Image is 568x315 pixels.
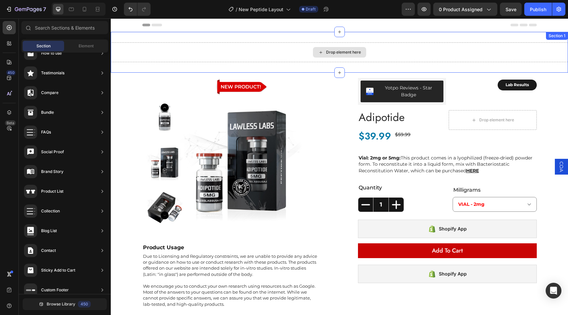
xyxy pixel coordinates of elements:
[247,92,335,106] h1: Adipotide
[278,179,293,193] button: increment
[124,3,151,16] div: Undo/Redo
[524,3,552,16] button: Publish
[387,61,426,72] a: Lab Results
[41,208,60,214] div: Collection
[41,188,63,195] div: Product List
[248,136,425,156] p: This product comes in a lyophilized (freeze-dried) powder form. To reconstitute it into a liquid ...
[215,31,250,36] div: Drop element here
[328,252,356,259] div: Shopify App
[321,228,352,237] div: Add To Cart
[506,7,516,12] span: Save
[284,111,300,121] div: $59.99
[236,6,237,13] span: /
[3,3,49,16] button: 7
[500,3,522,16] button: Save
[41,247,56,254] div: Contact
[328,206,356,214] div: Shopify App
[32,225,207,233] h2: Product Usage
[78,301,91,307] div: 450
[255,69,263,77] img: CNOOi5q0zfgCEAE=.webp
[41,267,75,274] div: Sticky Add to Cart
[247,165,331,174] div: Quantity
[248,179,262,193] button: decrement
[530,6,546,13] div: Publish
[41,109,54,116] div: Bundle
[50,193,58,201] button: Carousel Next Arrow
[32,235,207,259] p: Due to Licensing and Regulatory constraints, we are unable to provide any advice or guidance on h...
[41,168,63,175] div: Brand Story
[50,85,58,93] button: Carousel Back Arrow
[6,70,16,75] div: 450
[41,50,62,57] div: How to use
[268,66,327,80] div: Yotpo Reviews - Star Badge
[355,149,368,155] a: HERE
[447,143,454,154] span: COA
[41,149,64,155] div: Social Proof
[23,298,107,310] button: Browse Library450
[248,136,290,142] strong: Vial: 2mg or 5mg:
[79,43,94,49] span: Element
[395,64,418,69] p: Lab Results
[104,60,156,77] img: gempages_477019959369663551-53d1a937-bb66-4b60-8469-2bd8d2d500da.png
[41,129,51,135] div: FAQs
[437,14,456,20] div: Section 1
[5,120,16,126] div: Beta
[21,21,108,34] input: Search Sections & Elements
[41,89,59,96] div: Compare
[47,301,75,307] span: Browse Library
[41,228,57,234] div: Blog List
[250,62,333,84] button: Yotpo Reviews - Star Badge
[32,265,207,289] p: We encourage you to conduct your own research using resources such as Google. Most of the answers...
[239,6,283,13] span: New Peptide Layout
[342,167,370,176] legend: Milligrams
[262,179,278,193] input: quantity
[546,283,561,299] div: Open Intercom Messenger
[43,5,46,13] p: 7
[41,287,69,293] div: Custom Footer
[111,18,568,315] iframe: Design area
[247,225,426,240] button: Add To Cart
[36,43,51,49] span: Section
[306,6,316,12] span: Draft
[368,99,403,104] div: Drop element here
[433,3,497,16] button: 0 product assigned
[247,111,281,124] div: $39.99
[439,6,483,13] span: 0 product assigned
[41,70,64,76] div: Testimonials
